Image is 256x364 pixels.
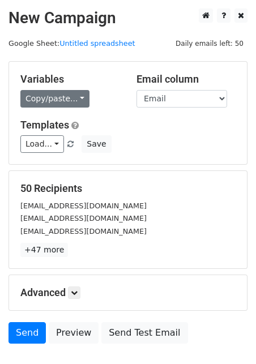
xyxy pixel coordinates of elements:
[49,322,99,344] a: Preview
[172,39,248,48] a: Daily emails left: 50
[8,39,135,48] small: Google Sheet:
[172,37,248,50] span: Daily emails left: 50
[82,135,111,153] button: Save
[8,322,46,344] a: Send
[136,73,236,85] h5: Email column
[20,135,64,153] a: Load...
[20,243,68,257] a: +47 more
[20,73,120,85] h5: Variables
[20,90,89,108] a: Copy/paste...
[20,202,147,210] small: [EMAIL_ADDRESS][DOMAIN_NAME]
[20,182,236,195] h5: 50 Recipients
[20,119,69,131] a: Templates
[20,214,147,222] small: [EMAIL_ADDRESS][DOMAIN_NAME]
[199,310,256,364] iframe: Chat Widget
[59,39,135,48] a: Untitled spreadsheet
[20,227,147,235] small: [EMAIL_ADDRESS][DOMAIN_NAME]
[8,8,248,28] h2: New Campaign
[20,286,236,299] h5: Advanced
[101,322,187,344] a: Send Test Email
